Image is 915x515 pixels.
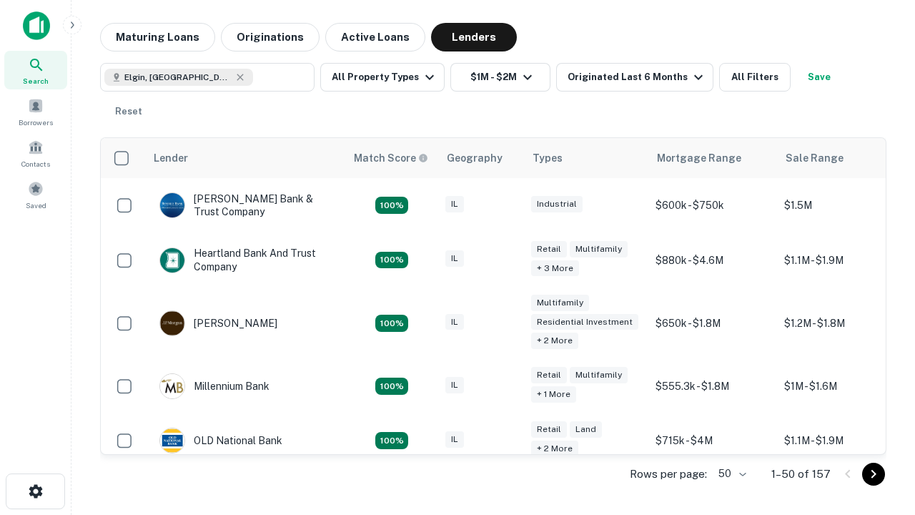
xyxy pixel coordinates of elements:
div: Matching Properties: 23, hasApolloMatch: undefined [375,315,408,332]
th: Lender [145,138,345,178]
div: Mortgage Range [657,149,741,167]
p: Rows per page: [630,466,707,483]
button: Reset [106,97,152,126]
div: Matching Properties: 28, hasApolloMatch: undefined [375,197,408,214]
button: Go to next page [862,463,885,486]
span: Saved [26,200,46,211]
span: Borrowers [19,117,53,128]
th: Sale Range [777,138,906,178]
img: picture [160,428,184,453]
td: $555.3k - $1.8M [648,359,777,413]
div: Retail [531,421,567,438]
div: [PERSON_NAME] Bank & Trust Company [159,192,331,218]
div: + 1 more [531,386,576,403]
td: $1.1M - $1.9M [777,413,906,468]
div: Lender [154,149,188,167]
div: IL [445,431,464,448]
button: Originated Last 6 Months [556,63,713,92]
img: picture [160,311,184,335]
a: Search [4,51,67,89]
div: Matching Properties: 20, hasApolloMatch: undefined [375,252,408,269]
img: picture [160,193,184,217]
button: Lenders [431,23,517,51]
div: IL [445,314,464,330]
div: Matching Properties: 22, hasApolloMatch: undefined [375,432,408,449]
td: $650k - $1.8M [648,288,777,360]
div: [PERSON_NAME] [159,310,277,336]
th: Capitalize uses an advanced AI algorithm to match your search with the best lender. The match sco... [345,138,438,178]
td: $1.2M - $1.8M [777,288,906,360]
button: Save your search to get updates of matches that match your search criteria. [796,63,842,92]
div: Retail [531,241,567,257]
th: Mortgage Range [648,138,777,178]
div: Originated Last 6 Months [568,69,707,86]
div: IL [445,196,464,212]
div: Capitalize uses an advanced AI algorithm to match your search with the best lender. The match sco... [354,150,428,166]
td: $1.5M [777,178,906,232]
button: Active Loans [325,23,425,51]
button: Maturing Loans [100,23,215,51]
th: Types [524,138,648,178]
a: Contacts [4,134,67,172]
a: Borrowers [4,92,67,131]
div: Matching Properties: 16, hasApolloMatch: undefined [375,378,408,395]
td: $600k - $750k [648,178,777,232]
td: $1M - $1.6M [777,359,906,413]
iframe: Chat Widget [844,355,915,423]
div: Millennium Bank [159,373,269,399]
div: Multifamily [570,241,628,257]
img: picture [160,374,184,398]
button: All Filters [719,63,791,92]
img: picture [160,248,184,273]
span: Contacts [21,158,50,170]
div: Industrial [531,196,583,212]
div: Multifamily [570,367,628,383]
div: Multifamily [531,295,589,311]
span: Elgin, [GEOGRAPHIC_DATA], [GEOGRAPHIC_DATA] [124,71,232,84]
p: 1–50 of 157 [771,466,831,483]
button: $1M - $2M [450,63,550,92]
div: Heartland Bank And Trust Company [159,247,331,273]
button: All Property Types [320,63,445,92]
div: Land [570,421,602,438]
img: capitalize-icon.png [23,11,50,40]
a: Saved [4,175,67,214]
div: + 2 more [531,441,578,457]
div: OLD National Bank [159,428,282,453]
div: IL [445,250,464,267]
div: + 2 more [531,333,578,349]
td: $1.1M - $1.9M [777,232,906,287]
td: $715k - $4M [648,413,777,468]
div: Sale Range [786,149,844,167]
div: Retail [531,367,567,383]
div: IL [445,377,464,393]
span: Search [23,75,49,87]
div: 50 [713,463,748,484]
div: Types [533,149,563,167]
div: Residential Investment [531,314,638,330]
div: + 3 more [531,260,579,277]
div: Geography [447,149,503,167]
h6: Match Score [354,150,425,166]
button: Originations [221,23,320,51]
td: $880k - $4.6M [648,232,777,287]
th: Geography [438,138,524,178]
